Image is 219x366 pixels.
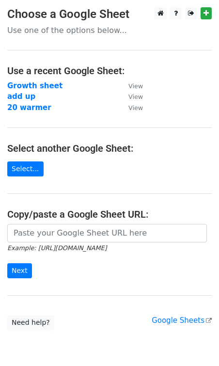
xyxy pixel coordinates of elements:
[7,224,207,242] input: Paste your Google Sheet URL here
[7,81,63,90] a: Growth sheet
[128,104,143,111] small: View
[119,92,143,101] a: View
[7,103,51,112] a: 20 warmer
[119,103,143,112] a: View
[7,65,212,77] h4: Use a recent Google Sheet:
[7,7,212,21] h3: Choose a Google Sheet
[7,25,212,35] p: Use one of the options below...
[7,208,212,220] h4: Copy/paste a Google Sheet URL:
[7,92,35,101] a: add up
[7,263,32,278] input: Next
[119,81,143,90] a: View
[128,82,143,90] small: View
[7,244,107,252] small: Example: [URL][DOMAIN_NAME]
[7,315,54,330] a: Need help?
[152,316,212,325] a: Google Sheets
[7,161,44,176] a: Select...
[128,93,143,100] small: View
[7,143,212,154] h4: Select another Google Sheet:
